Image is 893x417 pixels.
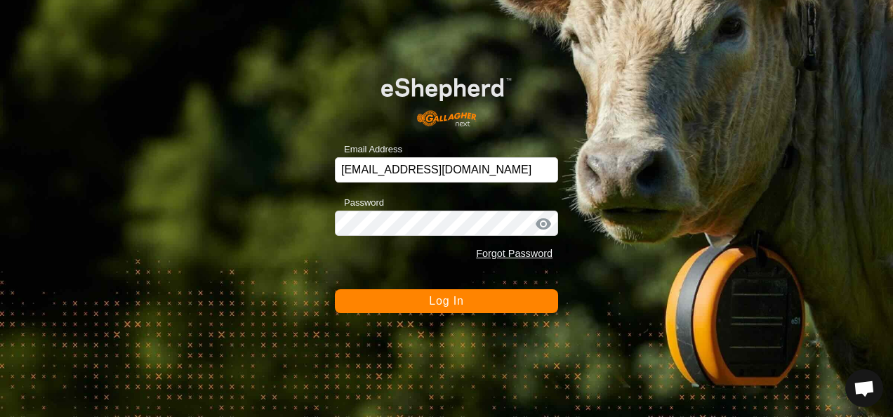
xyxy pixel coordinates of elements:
[335,289,558,313] button: Log In
[335,157,558,183] input: Email Address
[357,59,536,135] img: E-shepherd Logo
[335,143,402,157] label: Email Address
[845,369,883,407] div: Open chat
[429,295,463,307] span: Log In
[335,196,384,210] label: Password
[476,248,553,259] a: Forgot Password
